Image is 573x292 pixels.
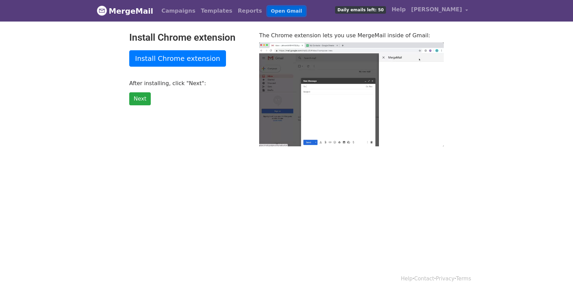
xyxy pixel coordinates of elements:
[539,259,573,292] iframe: Chat Widget
[389,3,408,16] a: Help
[129,80,249,87] p: After installing, click "Next":
[267,6,305,16] a: Open Gmail
[129,32,249,43] h2: Install Chrome extension
[409,3,471,19] a: [PERSON_NAME]
[335,6,386,14] span: Daily emails left: 50
[159,4,198,18] a: Campaigns
[436,276,454,282] a: Privacy
[411,5,462,14] span: [PERSON_NAME]
[259,32,444,39] p: The Chrome extension lets you use MergeMail inside of Gmail:
[97,5,107,16] img: MergeMail logo
[414,276,434,282] a: Contact
[456,276,471,282] a: Terms
[235,4,265,18] a: Reports
[97,4,153,18] a: MergeMail
[198,4,235,18] a: Templates
[401,276,413,282] a: Help
[129,50,226,67] a: Install Chrome extension
[129,92,151,105] a: Next
[332,3,389,16] a: Daily emails left: 50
